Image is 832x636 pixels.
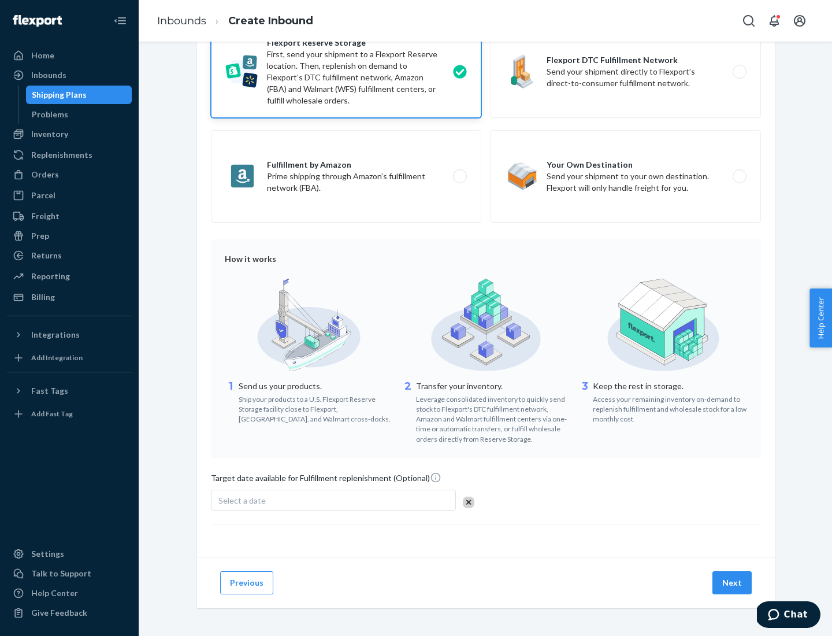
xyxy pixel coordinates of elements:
[31,128,68,140] div: Inventory
[31,190,55,201] div: Parcel
[7,267,132,286] a: Reporting
[148,4,322,38] ol: breadcrumbs
[788,9,811,32] button: Open account menu
[26,86,132,104] a: Shipping Plans
[7,207,132,225] a: Freight
[579,379,590,424] div: 3
[31,230,49,242] div: Prep
[7,349,132,367] a: Add Integration
[26,105,132,124] a: Problems
[416,392,570,444] div: Leverage consolidated inventory to quickly send stock to Flexport's DTC fulfillment network, Amaz...
[757,601,820,630] iframe: Opens a widget where you can chat to one of our agents
[7,545,132,563] a: Settings
[31,69,66,81] div: Inbounds
[7,326,132,344] button: Integrations
[220,571,273,594] button: Previous
[109,9,132,32] button: Close Navigation
[32,89,87,101] div: Shipping Plans
[7,584,132,602] a: Help Center
[7,186,132,205] a: Parcel
[7,125,132,143] a: Inventory
[7,227,132,245] a: Prep
[218,496,266,505] span: Select a date
[31,409,73,419] div: Add Fast Tag
[7,165,132,184] a: Orders
[7,246,132,265] a: Returns
[737,9,760,32] button: Open Search Box
[593,380,747,392] p: Keep the rest in storage.
[228,14,313,27] a: Create Inbound
[32,109,68,120] div: Problems
[225,253,747,265] div: How it works
[31,271,70,282] div: Reporting
[402,379,414,444] div: 2
[211,472,441,489] span: Target date available for Fulfillment replenishment (Optional)
[31,169,59,180] div: Orders
[225,379,236,424] div: 1
[31,385,68,397] div: Fast Tags
[31,149,92,161] div: Replenishments
[31,353,83,363] div: Add Integration
[31,50,54,61] div: Home
[31,607,87,619] div: Give Feedback
[157,14,206,27] a: Inbounds
[31,210,60,222] div: Freight
[416,380,570,392] p: Transfer your inventory.
[31,568,91,579] div: Talk to Support
[31,587,78,599] div: Help Center
[31,291,55,303] div: Billing
[7,146,132,164] a: Replenishments
[809,289,832,347] button: Help Center
[31,250,62,261] div: Returns
[7,288,132,306] a: Billing
[7,604,132,622] button: Give Feedback
[7,405,132,423] a: Add Fast Tag
[239,392,393,424] div: Ship your products to a U.S. Flexport Reserve Storage facility close to Flexport, [GEOGRAPHIC_DAT...
[593,392,747,424] div: Access your remaining inventory on-demand to replenish fulfillment and wholesale stock for a low ...
[7,382,132,400] button: Fast Tags
[239,380,393,392] p: Send us your products.
[31,548,64,560] div: Settings
[712,571,752,594] button: Next
[7,46,132,65] a: Home
[7,564,132,583] button: Talk to Support
[31,329,80,341] div: Integrations
[13,15,62,27] img: Flexport logo
[7,66,132,84] a: Inbounds
[763,9,786,32] button: Open notifications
